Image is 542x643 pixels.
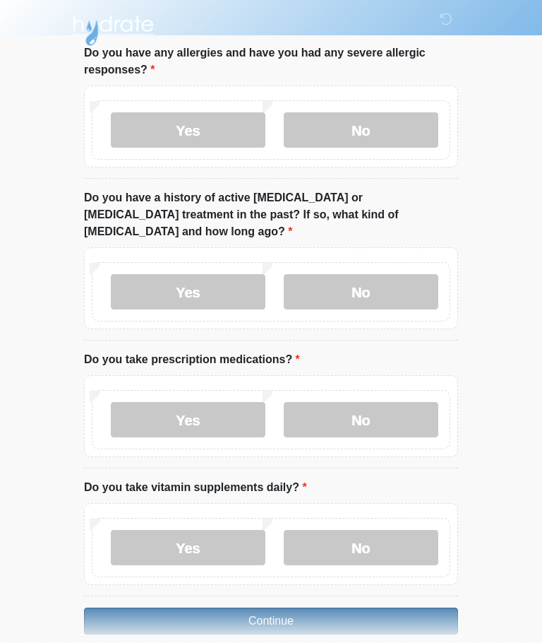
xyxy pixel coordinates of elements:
button: Continue [84,608,458,635]
label: Yes [111,112,265,148]
label: No [284,530,438,565]
label: No [284,402,438,437]
label: Yes [111,402,265,437]
label: Yes [111,530,265,565]
label: Do you take prescription medications? [84,351,300,368]
label: No [284,112,438,148]
label: Do you take vitamin supplements daily? [84,479,307,496]
label: Yes [111,274,265,309]
label: No [284,274,438,309]
img: Hydrate IV Bar - Arcadia Logo [70,11,156,47]
label: Do you have any allergies and have you had any severe allergic responses? [84,45,458,78]
label: Do you have a history of active [MEDICAL_DATA] or [MEDICAL_DATA] treatment in the past? If so, wh... [84,189,458,240]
